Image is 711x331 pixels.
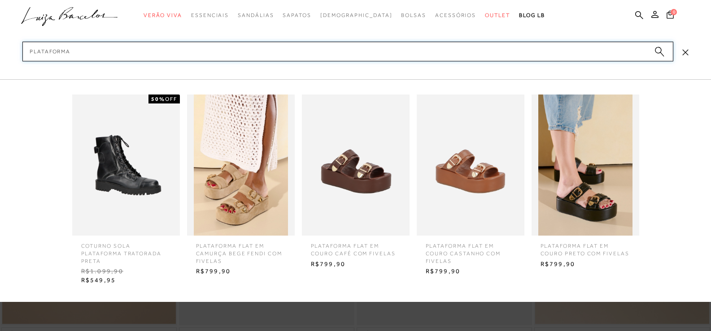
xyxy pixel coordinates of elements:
a: categoryNavScreenReaderText [283,7,311,24]
a: categoryNavScreenReaderText [401,7,426,24]
span: Bolsas [401,12,426,18]
span: Sapatos [283,12,311,18]
img: PLATAFORMA FLAT EM CAMURÇA BEGE FENDI COM FIVELAS [187,95,295,236]
a: categoryNavScreenReaderText [485,7,510,24]
a: COTURNO SOLA PLATAFORMA TRATORADA PRETA 50%OFF COTURNO SOLA PLATAFORMA TRATORADA PRETA R$1.099,90... [70,95,182,287]
a: PLATAFORMA FLAT EM COURO PRETO COM FIVELAS PLATAFORMA FLAT EM COURO PRETO COM FIVELAS R$799,90 [529,95,641,271]
span: R$549,95 [74,274,178,287]
a: categoryNavScreenReaderText [435,7,476,24]
a: categoryNavScreenReaderText [191,7,229,24]
span: PLATAFORMA FLAT EM CAMURÇA BEGE FENDI COM FIVELAS [189,236,292,265]
a: categoryNavScreenReaderText [144,7,182,24]
span: OFF [165,96,177,102]
img: PLATAFORMA FLAT EM COURO CASTANHO COM FIVELAS [417,95,524,236]
span: R$1.099,90 [74,265,178,278]
span: Acessórios [435,12,476,18]
span: Verão Viva [144,12,182,18]
a: noSubCategoriesText [320,7,393,24]
span: R$799,90 [534,258,637,271]
span: PLATAFORMA FLAT EM COURO CASTANHO COM FIVELAS [419,236,522,265]
span: R$799,90 [189,265,292,278]
a: PLATAFORMA FLAT EM COURO CAFÉ COM FIVELAS PLATAFORMA FLAT EM COURO CAFÉ COM FIVELAS R$799,90 [300,95,412,271]
img: PLATAFORMA FLAT EM COURO CAFÉ COM FIVELAS [302,95,410,236]
span: PLATAFORMA FLAT EM COURO CAFÉ COM FIVELAS [304,236,407,258]
span: R$799,90 [304,258,407,271]
span: [DEMOGRAPHIC_DATA] [320,12,393,18]
span: Essenciais [191,12,229,18]
strong: 50% [151,96,165,102]
span: R$799,90 [419,265,522,278]
a: PLATAFORMA FLAT EM COURO CASTANHO COM FIVELAS PLATAFORMA FLAT EM COURO CASTANHO COM FIVELAS R$799,90 [414,95,527,278]
span: Sandálias [238,12,274,18]
a: categoryNavScreenReaderText [238,7,274,24]
span: COTURNO SOLA PLATAFORMA TRATORADA PRETA [74,236,178,265]
span: PLATAFORMA FLAT EM COURO PRETO COM FIVELAS [534,236,637,258]
button: 0 [664,10,676,22]
img: PLATAFORMA FLAT EM COURO PRETO COM FIVELAS [532,95,639,236]
span: 0 [671,9,677,15]
img: COTURNO SOLA PLATAFORMA TRATORADA PRETA [72,95,180,236]
a: PLATAFORMA FLAT EM CAMURÇA BEGE FENDI COM FIVELAS PLATAFORMA FLAT EM CAMURÇA BEGE FENDI COM FIVEL... [185,95,297,278]
input: Buscar. [22,42,673,61]
a: BLOG LB [519,7,545,24]
span: Outlet [485,12,510,18]
span: BLOG LB [519,12,545,18]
